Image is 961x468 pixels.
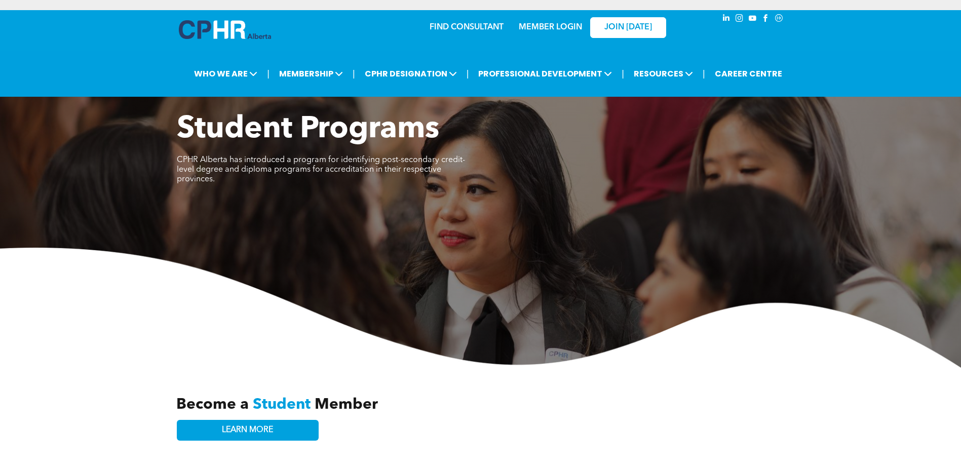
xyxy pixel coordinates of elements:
a: FIND CONSULTANT [430,23,504,31]
span: LEARN MORE [222,425,273,435]
span: JOIN [DATE] [604,23,652,32]
span: RESOURCES [631,64,696,83]
a: Social network [774,13,785,26]
li: | [267,63,270,84]
li: | [467,63,469,84]
span: CPHR DESIGNATION [362,64,460,83]
span: Become a [176,397,249,412]
span: PROFESSIONAL DEVELOPMENT [475,64,615,83]
a: CAREER CENTRE [712,64,785,83]
li: | [622,63,624,84]
span: Member [315,397,378,412]
a: MEMBER LOGIN [519,23,582,31]
span: Student [253,397,311,412]
img: A blue and white logo for cp alberta [179,20,271,39]
a: facebook [760,13,772,26]
a: LEARN MORE [177,420,319,441]
span: CPHR Alberta has introduced a program for identifying post-secondary credit-level degree and dipl... [177,156,465,183]
span: MEMBERSHIP [276,64,346,83]
a: instagram [734,13,745,26]
li: | [353,63,355,84]
a: youtube [747,13,758,26]
a: linkedin [721,13,732,26]
span: WHO WE ARE [191,64,260,83]
span: Student Programs [177,114,439,145]
li: | [703,63,705,84]
a: JOIN [DATE] [590,17,666,38]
